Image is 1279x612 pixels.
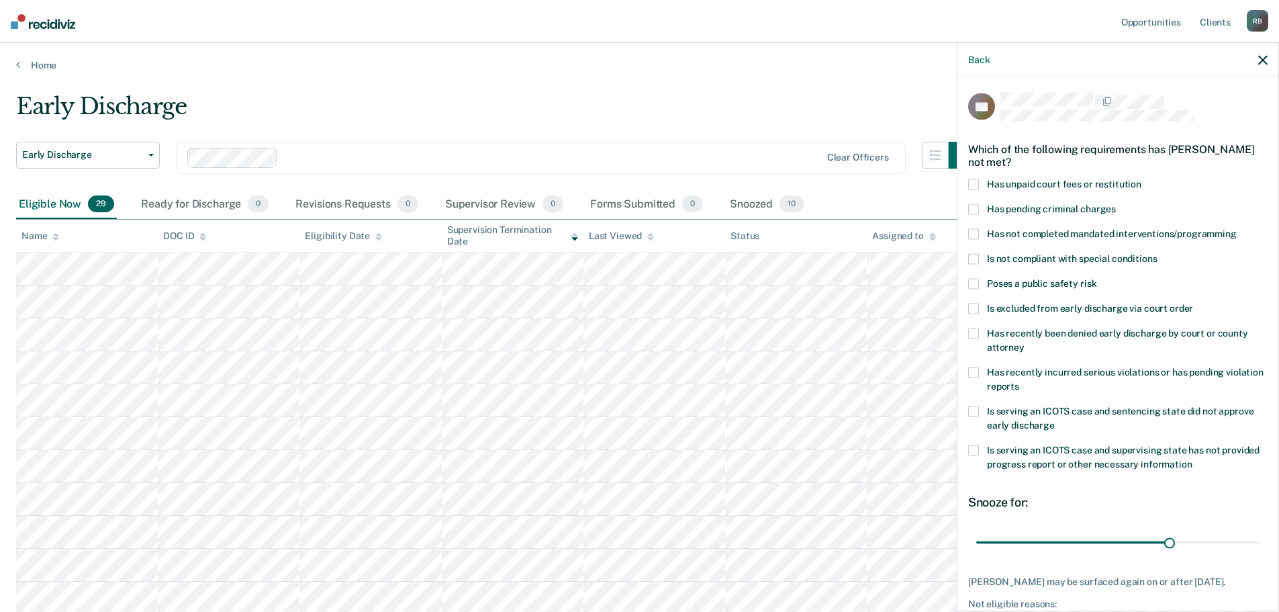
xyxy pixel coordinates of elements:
span: Has unpaid court fees or restitution [987,178,1141,189]
span: Poses a public safety risk [987,277,1096,288]
div: Status [730,230,759,242]
span: Has recently incurred serious violations or has pending violation reports [987,366,1264,391]
div: Not eligible reasons: [968,599,1268,610]
span: Is serving an ICOTS case and supervising state has not provided progress report or other necessar... [987,444,1260,469]
div: Snoozed [727,190,806,220]
span: Is excluded from early discharge via court order [987,302,1193,313]
span: Is serving an ICOTS case and sentencing state did not approve early discharge [987,405,1253,430]
span: 0 [397,195,418,213]
span: 10 [779,195,804,213]
div: DOC ID [163,230,206,242]
div: Supervisor Review [442,190,567,220]
div: Assigned to [872,230,935,242]
div: Revisions Requests [293,190,420,220]
span: Has not completed mandated interventions/programming [987,228,1237,238]
div: Supervision Termination Date [447,224,578,247]
span: Is not compliant with special conditions [987,253,1157,263]
span: Has recently been denied early discharge by court or county attorney [987,327,1248,352]
span: 0 [248,195,269,213]
div: Snooze for: [968,494,1268,509]
img: Recidiviz [11,14,75,29]
div: [PERSON_NAME] may be surfaced again on or after [DATE]. [968,576,1268,587]
div: Ready for Discharge [138,190,271,220]
div: Name [21,230,59,242]
div: Clear officers [827,152,889,163]
div: Which of the following requirements has [PERSON_NAME] not met? [968,132,1268,179]
span: 29 [88,195,114,213]
span: 0 [682,195,703,213]
a: Home [16,59,1263,71]
span: Early Discharge [22,149,143,161]
div: R B [1247,10,1268,32]
div: Eligibility Date [305,230,382,242]
span: Has pending criminal charges [987,203,1116,214]
div: Forms Submitted [587,190,706,220]
div: Eligible Now [16,190,117,220]
span: 0 [542,195,563,213]
div: Last Viewed [589,230,654,242]
button: Back [968,54,990,65]
div: Early Discharge [16,93,976,131]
